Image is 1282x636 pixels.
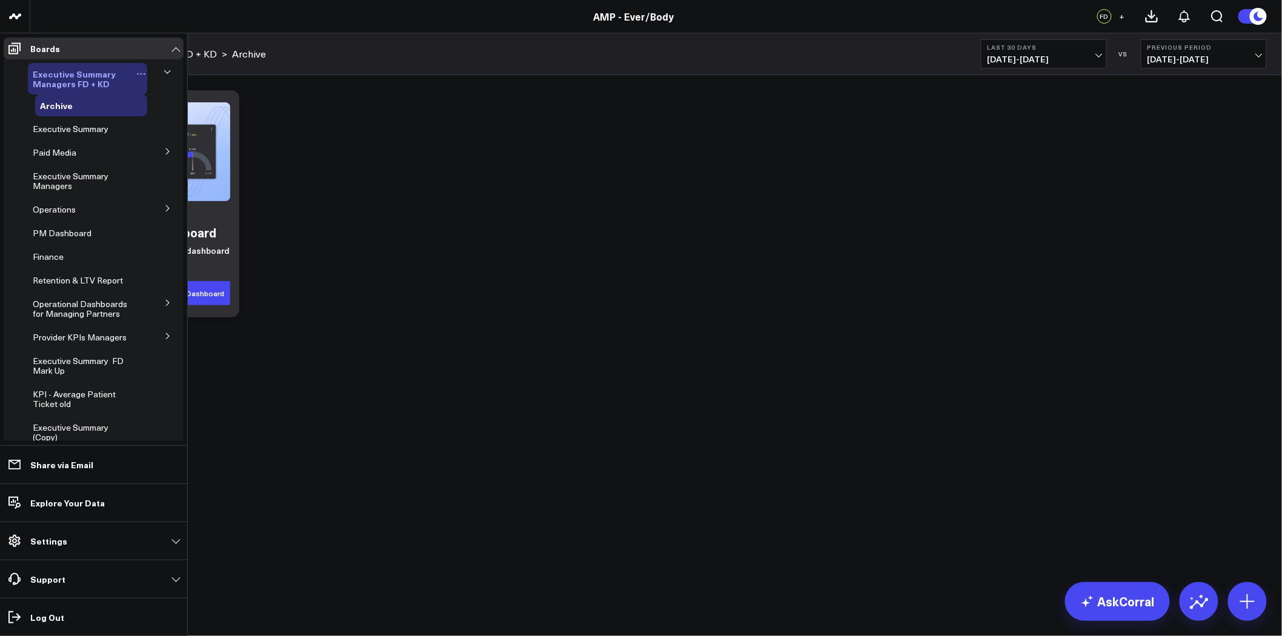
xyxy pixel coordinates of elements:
a: AskCorral [1065,582,1170,621]
a: Executive Summary (Copy) [33,423,130,442]
div: VS [1113,50,1135,58]
span: Executive Summary [33,123,108,134]
a: Operations [33,205,76,214]
button: Last 30 Days[DATE]-[DATE] [981,39,1107,68]
b: Last 30 Days [988,44,1100,51]
a: Finance [33,252,64,262]
span: [DATE] - [DATE] [988,55,1100,64]
button: Generate Dashboard [146,281,230,305]
span: Operations [33,204,76,215]
a: Executive Summary FD Mark Up [33,356,133,376]
a: Executive Summary [33,124,108,134]
a: Archive [40,101,73,110]
span: Executive Summary FD Mark Up [33,355,124,376]
a: KPI - Average Patient Ticket old [33,389,133,409]
a: Retention & LTV Report [33,276,123,285]
span: [DATE] - [DATE] [1147,55,1260,64]
span: + [1120,12,1125,21]
span: KPI - Average Patient Ticket old [33,388,116,409]
span: Retention & LTV Report [33,274,123,286]
span: Operational Dashboards for Managing Partners [33,298,127,319]
span: Executive Summary (Copy) [33,422,108,443]
a: Paid Media [33,148,76,157]
a: Archive [232,47,266,61]
b: Previous Period [1147,44,1260,51]
p: Settings [30,536,67,546]
a: AMP - Ever/Body [593,10,674,23]
p: Boards [30,44,60,53]
p: Support [30,574,65,584]
a: Log Out [4,606,184,628]
button: Previous Period[DATE]-[DATE] [1141,39,1267,68]
span: Finance [33,251,64,262]
p: Log Out [30,612,64,622]
span: PM Dashboard [33,227,91,239]
span: Archive [40,99,73,111]
a: Provider KPIs Managers [33,333,127,342]
a: PM Dashboard [33,228,91,238]
span: Executive Summary Managers [33,170,108,191]
button: + [1115,9,1129,24]
span: Provider KPIs Managers [33,331,127,343]
p: Share via Email [30,460,93,469]
span: Paid Media [33,147,76,158]
a: Operational Dashboards for Managing Partners [33,299,137,319]
div: FD [1097,9,1112,24]
span: Executive Summary Managers FD + KD [33,68,116,90]
p: Explore Your Data [30,498,105,508]
a: Executive Summary Managers FD + KD [33,69,136,88]
a: Executive Summary Managers [33,171,132,191]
